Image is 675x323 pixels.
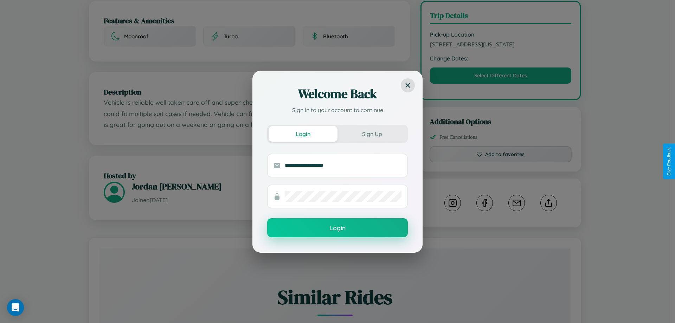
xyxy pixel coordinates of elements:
[667,147,671,176] div: Give Feedback
[267,85,408,102] h2: Welcome Back
[337,126,406,142] button: Sign Up
[267,218,408,237] button: Login
[267,106,408,114] p: Sign in to your account to continue
[269,126,337,142] button: Login
[7,299,24,316] div: Open Intercom Messenger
